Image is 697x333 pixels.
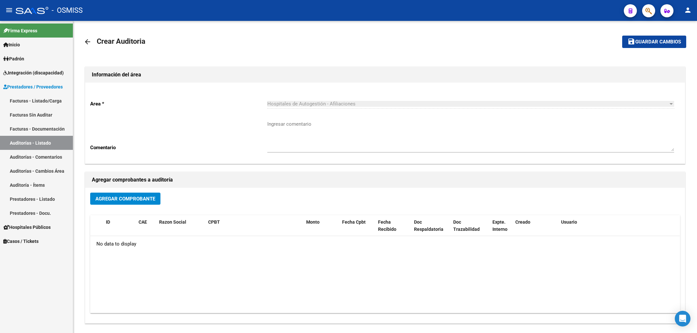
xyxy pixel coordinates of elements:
[306,219,320,225] span: Monto
[92,70,678,80] h1: Información del área
[103,215,136,237] datatable-header-cell: ID
[3,69,64,76] span: Integración (discapacidad)
[84,38,91,46] mat-icon: arrow_back
[3,27,37,34] span: Firma Express
[3,224,51,231] span: Hospitales Públicos
[561,219,577,225] span: Usuario
[453,219,480,232] span: Doc Trazabilidad
[52,3,83,18] span: - OSMISS
[206,215,304,237] datatable-header-cell: CPBT
[90,193,160,205] button: Agregar Comprobante
[378,219,396,232] span: Fecha Recibido
[304,215,340,237] datatable-header-cell: Monto
[3,238,39,245] span: Casos / Tickets
[106,219,110,225] span: ID
[3,41,20,48] span: Inicio
[342,219,366,225] span: Fecha Cpbt
[375,215,411,237] datatable-header-cell: Fecha Recibido
[90,100,267,107] p: Area *
[90,236,680,252] div: No data to display
[3,83,63,90] span: Prestadores / Proveedores
[451,215,490,237] datatable-header-cell: Doc Trazabilidad
[513,215,558,237] datatable-header-cell: Creado
[3,55,24,62] span: Padrón
[414,219,443,232] span: Doc Respaldatoria
[558,215,689,237] datatable-header-cell: Usuario
[675,311,690,326] div: Open Intercom Messenger
[97,37,145,45] span: Crear Auditoria
[159,219,186,225] span: Razon Social
[90,144,267,151] p: Comentario
[515,219,530,225] span: Creado
[492,219,507,232] span: Expte. Interno
[684,6,692,14] mat-icon: person
[411,215,451,237] datatable-header-cell: Doc Respaldatoria
[622,36,686,48] button: Guardar cambios
[627,38,635,45] mat-icon: save
[5,6,13,14] mat-icon: menu
[95,196,155,202] span: Agregar Comprobante
[267,101,356,107] span: Hospitales de Autogestión - Afiliaciones
[136,215,157,237] datatable-header-cell: CAE
[490,215,513,237] datatable-header-cell: Expte. Interno
[340,215,375,237] datatable-header-cell: Fecha Cpbt
[139,219,147,225] span: CAE
[635,39,681,45] span: Guardar cambios
[208,219,220,225] span: CPBT
[157,215,206,237] datatable-header-cell: Razon Social
[92,175,678,185] h1: Agregar comprobantes a auditoría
